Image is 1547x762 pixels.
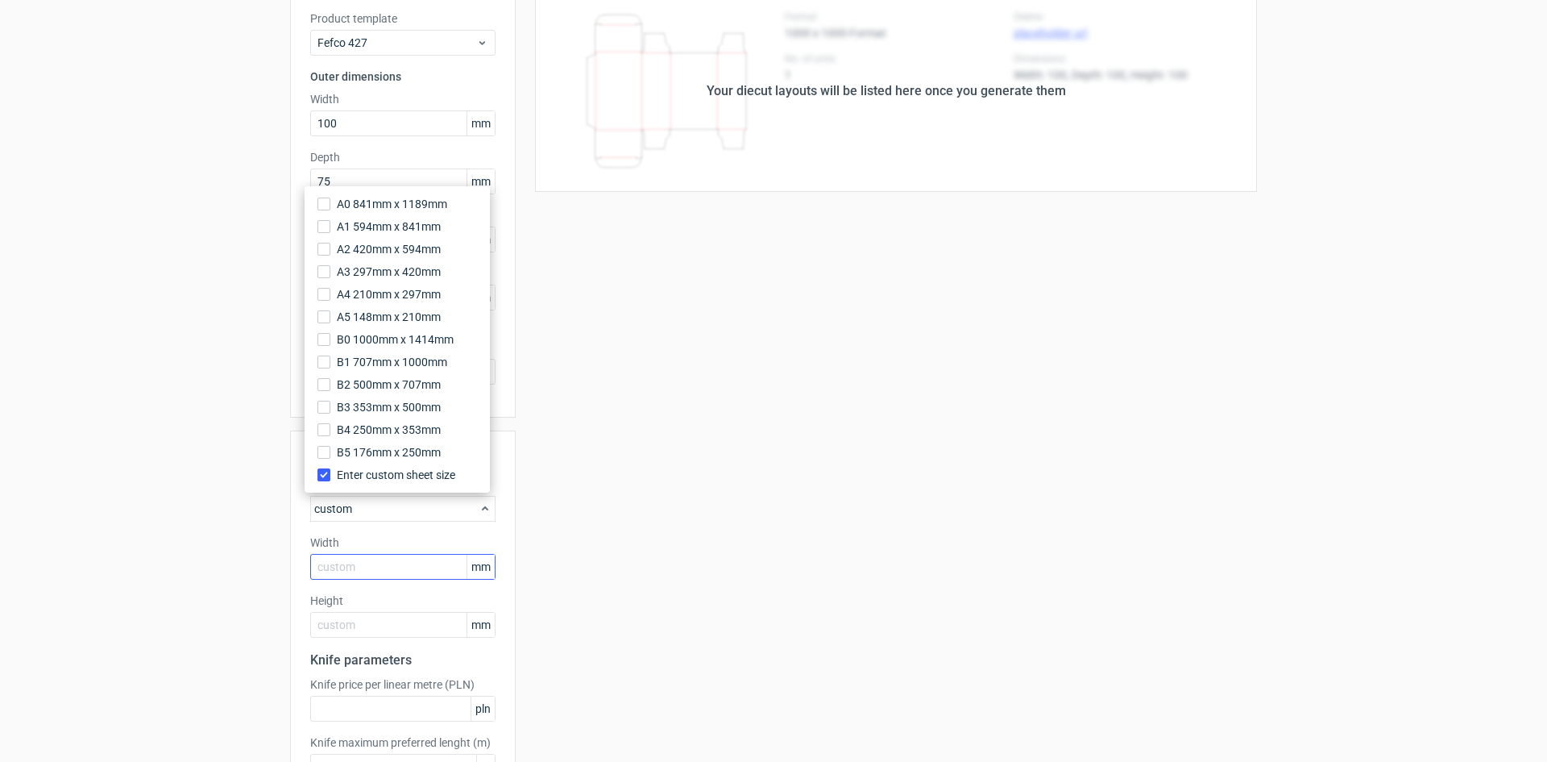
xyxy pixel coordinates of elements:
[467,169,495,194] span: mm
[337,399,441,415] span: B3 353mm x 500mm
[310,496,496,522] div: custom
[337,377,441,393] span: B2 500mm x 707mm
[707,81,1066,101] div: Your diecut layouts will be listed here once you generate them
[337,309,441,325] span: A5 148mm x 210mm
[310,593,496,609] label: Height
[467,613,495,637] span: mm
[310,535,496,551] label: Width
[310,91,496,107] label: Width
[310,554,496,580] input: custom
[337,444,441,460] span: B5 176mm x 250mm
[337,264,441,280] span: A3 297mm x 420mm
[337,196,447,212] span: A0 841mm x 1189mm
[337,467,455,483] span: Enter custom sheet size
[337,286,441,302] span: A4 210mm x 297mm
[310,69,496,85] h3: Outer dimensions
[337,422,441,438] span: B4 250mm x 353mm
[310,149,496,165] label: Depth
[467,555,495,579] span: mm
[310,651,496,670] h2: Knife parameters
[310,10,496,27] label: Product template
[471,697,495,721] span: pln
[317,35,476,51] span: Fefco 427
[310,677,496,693] label: Knife price per linear metre (PLN)
[337,331,454,348] span: B0 1000mm x 1414mm
[337,354,447,370] span: B1 707mm x 1000mm
[310,612,496,638] input: custom
[337,219,441,235] span: A1 594mm x 841mm
[310,735,496,751] label: Knife maximum preferred lenght (m)
[337,241,441,257] span: A2 420mm x 594mm
[467,111,495,135] span: mm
